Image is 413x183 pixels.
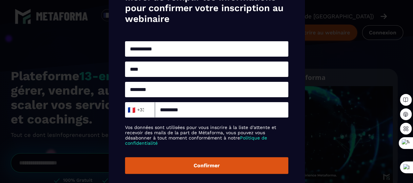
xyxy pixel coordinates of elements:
span: +33 [129,105,143,114]
span: 🇫🇷 [127,105,135,114]
div: Search for option [125,102,155,118]
button: Confirmer [125,157,288,174]
a: Politique de confidentialité [125,135,267,146]
input: Search for option [144,105,149,115]
label: Vos données sont utilisées pour vous inscrire à la liste d'attente et recevoir des mails de la pa... [125,125,288,146]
